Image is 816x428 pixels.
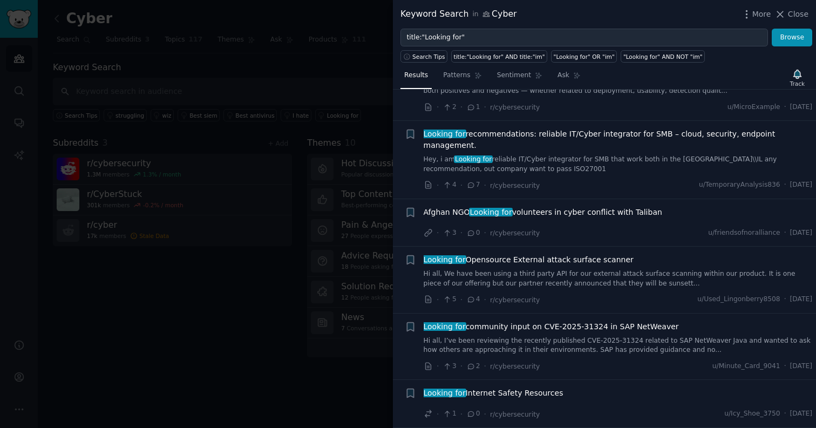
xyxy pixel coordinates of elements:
span: · [437,180,439,191]
span: u/MicroExample [727,103,780,112]
span: Looking for [423,322,467,331]
a: Hey, i amLooking forreliable IT/Cyber integrator for SMB that work both in the [GEOGRAPHIC_DATA]\... [424,155,813,174]
span: r/cybersecurity [490,296,540,304]
span: Ask [557,71,569,80]
div: title:"Looking for" AND title:"im" [454,53,545,60]
a: Looking forOpensource External attack surface scanner [424,254,634,266]
span: 3 [443,228,456,238]
span: Looking for [423,255,467,264]
span: recommendations: reliable IT/Cyber integrator for SMB – cloud, security, endpoint management. [424,128,813,151]
div: Keyword Search Cyber [400,8,517,21]
span: [DATE] [790,103,812,112]
span: r/cybersecurity [490,229,540,237]
span: [DATE] [790,362,812,371]
div: "Looking for" AND NOT "im" [623,53,703,60]
span: 5 [443,295,456,304]
span: · [460,101,463,113]
span: · [437,294,439,305]
a: Patterns [439,67,485,89]
span: 0 [466,228,480,238]
span: 2 [443,103,456,112]
span: 1 [466,103,480,112]
span: r/cybersecurity [490,182,540,189]
span: · [484,180,486,191]
span: 4 [466,295,480,304]
span: [DATE] [790,295,812,304]
span: u/friendsofnoralliance [708,228,780,238]
a: Looking forrecommendations: reliable IT/Cyber integrator for SMB – cloud, security, endpoint mana... [424,128,813,151]
span: Looking for [423,389,467,397]
span: 0 [466,409,480,419]
span: 4 [443,180,456,190]
input: Try a keyword related to your business [400,29,768,47]
span: Looking for [469,208,513,216]
span: community input on CVE-2025-31324 in SAP NetWeaver [424,321,679,332]
span: Search Tips [412,53,445,60]
span: · [437,227,439,239]
span: · [460,180,463,191]
a: Hi all, I’ve been reviewing the recently published CVE-2025-31324 related to SAP NetWeaver Java a... [424,336,813,355]
span: · [460,227,463,239]
span: 1 [443,409,456,419]
div: "Looking for" OR "im" [554,53,615,60]
span: Looking for [454,155,493,163]
span: r/cybersecurity [490,363,540,370]
span: [DATE] [790,180,812,190]
button: More [741,9,771,20]
span: More [752,9,771,20]
span: · [784,103,786,112]
span: · [437,361,439,372]
span: [DATE] [790,409,812,419]
span: · [784,228,786,238]
div: Track [790,80,805,87]
span: 7 [466,180,480,190]
span: · [484,294,486,305]
span: · [484,361,486,372]
span: Afghan NGO volunteers in cyber conflict with Taliban [424,207,662,218]
span: [DATE] [790,228,812,238]
span: u/Used_Lingonberry8508 [697,295,780,304]
a: Afghan NGOLooking forvolunteers in cyber conflict with Taliban [424,207,662,218]
span: · [460,294,463,305]
a: title:"Looking for" AND title:"im" [451,50,547,63]
span: · [784,362,786,371]
a: Looking forcommunity input on CVE-2025-31324 in SAP NetWeaver [424,321,679,332]
span: u/Minute_Card_9041 [712,362,780,371]
span: Sentiment [497,71,531,80]
span: · [460,409,463,420]
span: Close [788,9,808,20]
button: Track [786,66,808,89]
a: Hi all, We have been using a third party API for our external attack surface scanning within our ... [424,269,813,288]
a: Sentiment [493,67,546,89]
button: Browse [772,29,812,47]
a: Ask [554,67,584,89]
span: · [784,180,786,190]
span: Internet Safety Resources [424,388,563,399]
button: Close [774,9,808,20]
span: · [784,409,786,419]
a: Results [400,67,432,89]
span: 2 [466,362,480,371]
span: · [484,409,486,420]
span: r/cybersecurity [490,411,540,418]
span: 3 [443,362,456,371]
a: Looking forInternet Safety Resources [424,388,563,399]
span: u/Icy_Shoe_3750 [724,409,780,419]
span: u/TemporaryAnalysis836 [699,180,780,190]
span: · [784,295,786,304]
span: · [484,101,486,113]
span: · [437,409,439,420]
button: Search Tips [400,50,447,63]
span: Results [404,71,428,80]
span: in [472,10,478,19]
span: · [460,361,463,372]
span: · [437,101,439,113]
span: Patterns [443,71,470,80]
span: · [484,227,486,239]
a: "Looking for" AND NOT "im" [621,50,705,63]
span: Looking for [423,130,467,138]
span: r/cybersecurity [490,104,540,111]
span: Opensource External attack surface scanner [424,254,634,266]
a: "Looking for" OR "im" [551,50,617,63]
